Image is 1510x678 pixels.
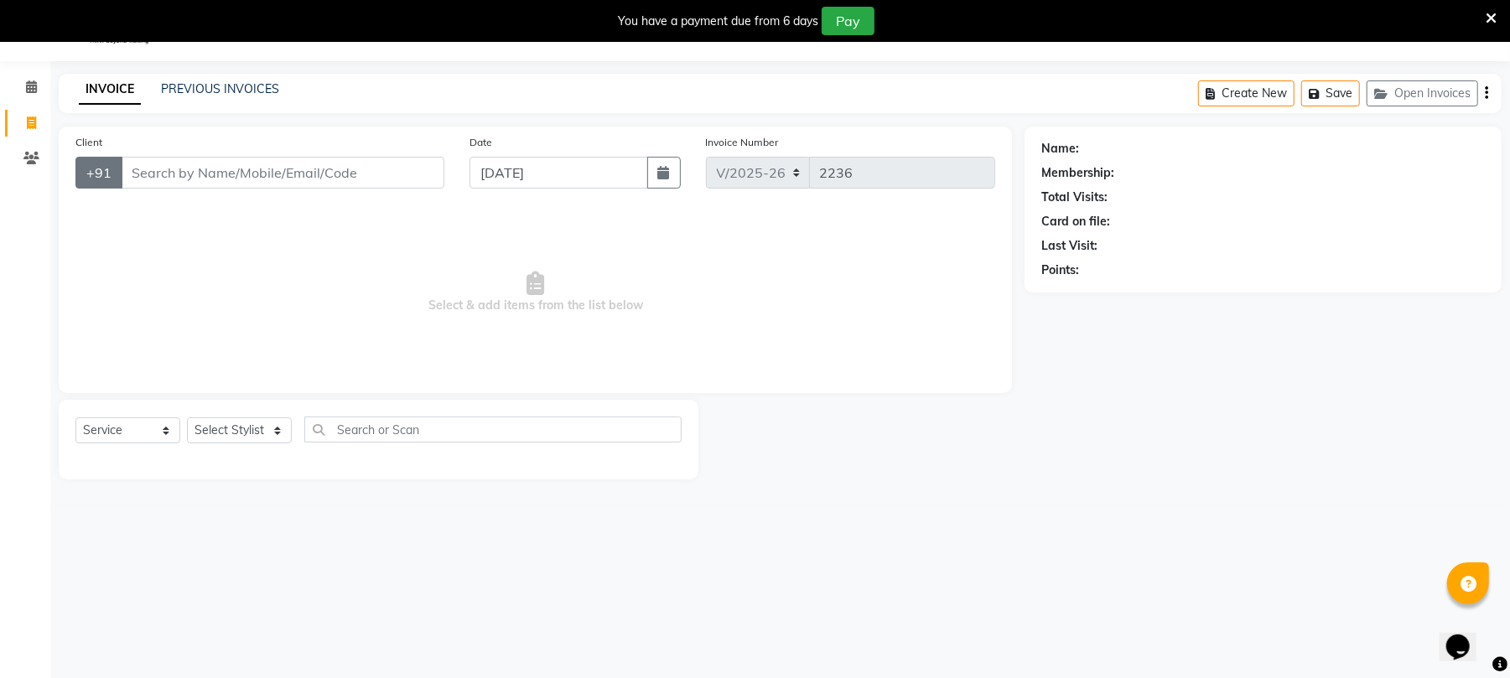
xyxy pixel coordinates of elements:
[1440,611,1493,661] iframe: chat widget
[1041,189,1108,206] div: Total Visits:
[121,157,444,189] input: Search by Name/Mobile/Email/Code
[618,13,818,30] div: You have a payment due from 6 days
[1301,80,1360,106] button: Save
[75,135,102,150] label: Client
[75,157,122,189] button: +91
[75,209,995,376] span: Select & add items from the list below
[161,81,279,96] a: PREVIOUS INVOICES
[1041,140,1079,158] div: Name:
[1041,164,1114,182] div: Membership:
[1041,261,1079,279] div: Points:
[79,75,141,105] a: INVOICE
[822,7,874,35] button: Pay
[706,135,779,150] label: Invoice Number
[304,417,682,443] input: Search or Scan
[1367,80,1478,106] button: Open Invoices
[1041,237,1097,255] div: Last Visit:
[470,135,492,150] label: Date
[1198,80,1295,106] button: Create New
[1041,213,1110,230] div: Card on file:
